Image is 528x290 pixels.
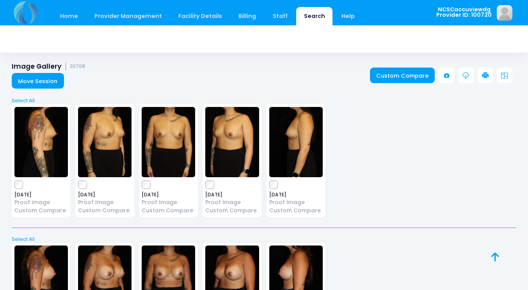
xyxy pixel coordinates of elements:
a: Provider Management [87,7,169,25]
a: Proof Image [14,198,68,206]
span: [DATE] [269,192,323,197]
a: Proof Image [78,198,132,206]
img: image [497,5,512,21]
img: image [142,107,195,177]
a: Help [334,7,363,25]
img: image [205,107,259,177]
a: Billing [231,7,264,25]
a: Custom Compare [142,206,195,215]
a: Facility Details [171,7,230,25]
span: [DATE] [14,192,68,197]
a: Move Session [12,73,64,89]
small: 20708 [70,64,85,69]
span: NCSCaccuviewdg Provider ID: 100720 [436,7,492,18]
a: Select All [9,97,519,105]
a: Custom Compare [370,68,435,83]
a: Proof Image [205,198,259,206]
span: [DATE] [78,192,132,197]
a: Custom Compare [78,206,132,215]
img: image [14,107,68,177]
a: Home [52,7,85,25]
a: Custom Compare [269,206,323,215]
a: Custom Compare [14,206,68,215]
a: Select All [9,235,519,243]
a: Proof Image [269,198,323,206]
img: image [78,107,132,177]
span: [DATE] [205,192,259,197]
a: Staff [265,7,295,25]
a: Custom Compare [205,206,259,215]
img: image [269,107,323,177]
h1: Image Gallery [12,62,85,71]
span: [DATE] [142,192,195,197]
a: Proof Image [142,198,195,206]
a: Search [296,7,332,25]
